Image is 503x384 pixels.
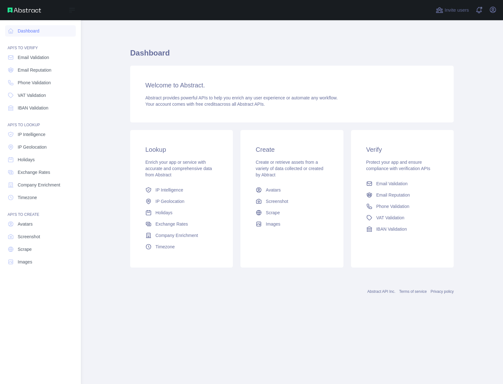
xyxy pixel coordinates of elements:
[18,157,35,163] span: Holidays
[253,196,330,207] a: Screenshot
[253,218,330,230] a: Images
[5,52,76,63] a: Email Validation
[431,289,454,294] a: Privacy policy
[5,77,76,88] a: Phone Validation
[5,192,76,203] a: Timezone
[5,115,76,127] div: API'S TO LOOKUP
[253,207,330,218] a: Scrape
[367,289,396,294] a: Abstract API Inc.
[143,196,220,207] a: IP Geolocation
[145,102,265,107] span: Your account comes with across all Abstract APIs.
[253,184,330,196] a: Avatars
[5,90,76,101] a: VAT Validation
[5,64,76,76] a: Email Reputation
[5,141,76,153] a: IP Geolocation
[143,230,220,241] a: Company Enrichment
[18,92,46,98] span: VAT Validation
[366,145,439,154] h3: Verify
[5,204,76,217] div: API'S TO CREATE
[366,160,430,171] span: Protect your app and ensure compliance with verification APIs
[5,231,76,242] a: Screenshot
[266,187,281,193] span: Avatars
[5,154,76,165] a: Holidays
[376,192,410,198] span: Email Reputation
[155,244,175,250] span: Timezone
[18,169,50,175] span: Exchange Rates
[155,221,188,227] span: Exchange Rates
[256,145,328,154] h3: Create
[143,241,220,252] a: Timezone
[364,212,441,223] a: VAT Validation
[5,244,76,255] a: Scrape
[364,223,441,235] a: IBAN Validation
[143,184,220,196] a: IP Intelligence
[445,7,469,14] span: Invite users
[145,81,439,90] h3: Welcome to Abstract.
[18,221,33,227] span: Avatars
[18,80,51,86] span: Phone Validation
[143,218,220,230] a: Exchange Rates
[376,215,404,221] span: VAT Validation
[256,160,323,177] span: Create or retrieve assets from a variety of data collected or created by Abtract
[5,167,76,178] a: Exchange Rates
[266,198,288,204] span: Screenshot
[5,25,76,37] a: Dashboard
[155,232,198,239] span: Company Enrichment
[5,256,76,268] a: Images
[376,226,407,232] span: IBAN Validation
[18,259,32,265] span: Images
[364,201,441,212] a: Phone Validation
[18,194,37,201] span: Timezone
[143,207,220,218] a: Holidays
[18,131,45,138] span: IP Intelligence
[18,105,48,111] span: IBAN Validation
[5,179,76,191] a: Company Enrichment
[376,180,408,187] span: Email Validation
[145,95,338,100] span: Abstract provides powerful APIs to help you enrich any user experience or automate any workflow.
[399,289,427,294] a: Terms of service
[364,178,441,189] a: Email Validation
[145,160,212,177] span: Enrich your app or service with accurate and comprehensive data from Abstract
[130,48,454,63] h1: Dashboard
[376,203,409,210] span: Phone Validation
[5,38,76,50] div: API'S TO VERIFY
[18,54,49,61] span: Email Validation
[18,233,40,240] span: Screenshot
[145,145,218,154] h3: Lookup
[434,5,470,15] button: Invite users
[155,187,183,193] span: IP Intelligence
[266,210,280,216] span: Scrape
[155,210,173,216] span: Holidays
[5,218,76,230] a: Avatars
[196,102,217,107] span: free credits
[5,102,76,114] a: IBAN Validation
[266,221,280,227] span: Images
[364,189,441,201] a: Email Reputation
[8,8,41,13] img: Abstract API
[18,144,47,150] span: IP Geolocation
[18,246,32,252] span: Scrape
[5,129,76,140] a: IP Intelligence
[155,198,185,204] span: IP Geolocation
[18,182,60,188] span: Company Enrichment
[18,67,52,73] span: Email Reputation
